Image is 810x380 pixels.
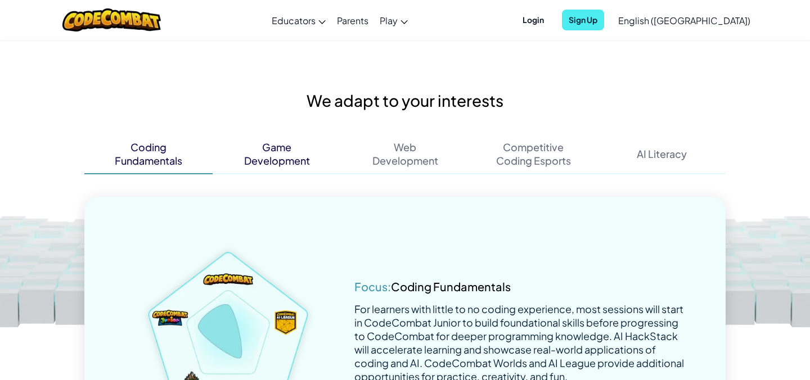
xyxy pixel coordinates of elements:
button: WebDevelopment [341,135,469,174]
button: GameDevelopment [213,135,341,174]
div: Competitive [503,141,564,154]
div: Development [244,154,310,168]
button: Login [516,10,551,30]
span: Educators [272,15,316,26]
a: English ([GEOGRAPHIC_DATA]) [613,5,756,35]
div: Development [372,154,438,168]
div: Web [394,141,416,154]
div: Coding [130,141,166,154]
button: AI Literacy [597,135,726,174]
h2: We adapt to your interests [84,89,726,112]
span: Focus: [354,279,391,293]
a: Play [374,5,413,35]
div: Fundamentals [115,154,182,168]
span: English ([GEOGRAPHIC_DATA]) [618,15,750,26]
button: CodingFundamentals [84,135,213,174]
p: Coding Fundamentals [354,279,686,295]
span: Play [380,15,398,26]
button: Sign Up [562,10,604,30]
div: Game [262,141,291,154]
a: Parents [331,5,374,35]
div: AI Literacy [637,147,687,161]
img: CodeCombat logo [62,8,161,31]
button: CompetitiveCoding Esports [469,135,597,174]
div: Coding Esports [496,154,571,168]
a: Educators [266,5,331,35]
